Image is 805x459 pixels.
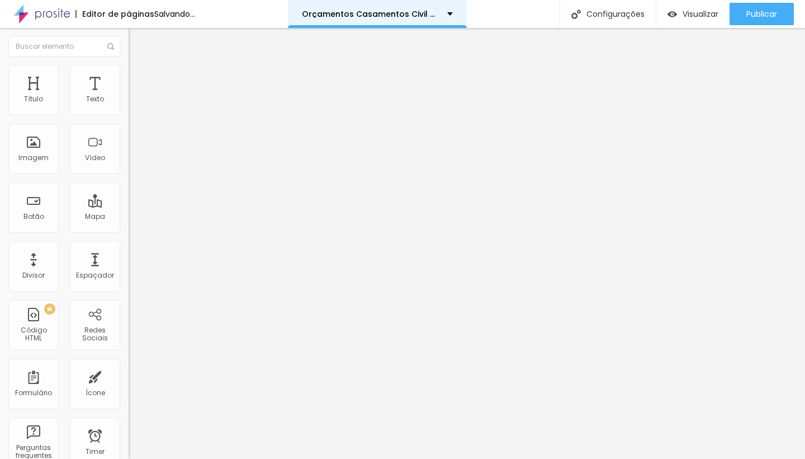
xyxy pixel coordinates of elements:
[86,95,104,103] div: Texto
[107,43,114,50] img: Icone
[85,213,105,221] div: Mapa
[154,10,195,18] div: Salvando...
[656,3,730,25] button: Visualizar
[129,28,805,459] iframe: Editor
[730,3,794,25] button: Publicar
[667,10,677,19] img: view-1.svg
[73,326,117,343] div: Redes Sociais
[683,10,718,18] span: Visualizar
[22,271,45,279] div: Divisor
[23,213,44,221] div: Botão
[11,326,55,343] div: Código HTML
[76,271,114,279] div: Espaçador
[86,448,105,456] div: Timer
[18,154,49,162] div: Imagem
[75,10,154,18] div: Editor de páginas
[8,36,120,57] input: Buscar elemento
[746,10,777,18] span: Publicar
[571,10,581,19] img: Icone
[24,95,43,103] div: Título
[85,154,105,162] div: Vídeo
[15,389,52,397] div: Formulário
[302,10,439,18] p: Orçamentos Casamentos Civil 2025
[86,389,105,397] div: Ícone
